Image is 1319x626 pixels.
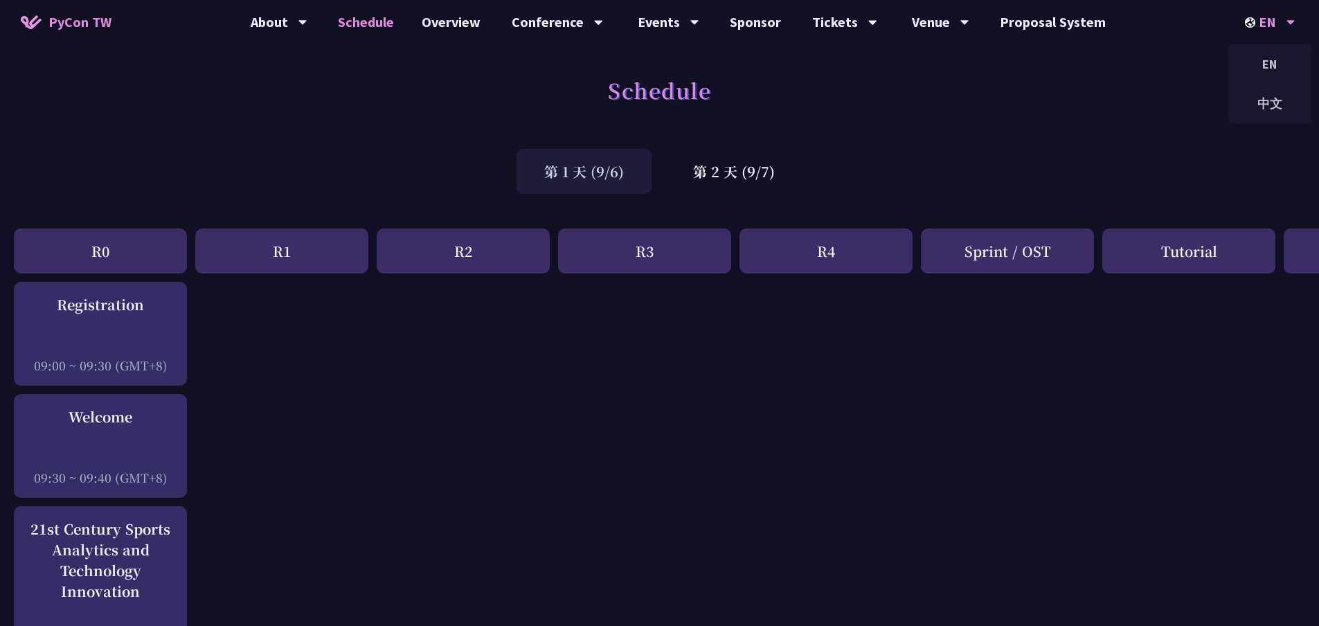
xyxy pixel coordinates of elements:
[7,5,125,39] a: PyCon TW
[608,69,711,111] h1: Schedule
[195,229,368,274] div: R1
[1245,17,1259,28] img: Locale Icon
[21,294,180,315] div: Registration
[21,357,180,374] div: 09:00 ~ 09:30 (GMT+8)
[1228,87,1311,120] div: 中文
[921,229,1094,274] div: Sprint / OST
[21,406,180,427] div: Welcome
[21,519,180,602] div: 21st Century Sports Analytics and Technology Innovation
[21,469,180,486] div: 09:30 ~ 09:40 (GMT+8)
[21,15,42,29] img: Home icon of PyCon TW 2025
[665,149,802,194] div: 第 2 天 (9/7)
[558,229,731,274] div: R3
[1102,229,1275,274] div: Tutorial
[1228,48,1311,80] div: EN
[48,12,111,33] span: PyCon TW
[739,229,913,274] div: R4
[517,149,652,194] div: 第 1 天 (9/6)
[377,229,550,274] div: R2
[14,229,187,274] div: R0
